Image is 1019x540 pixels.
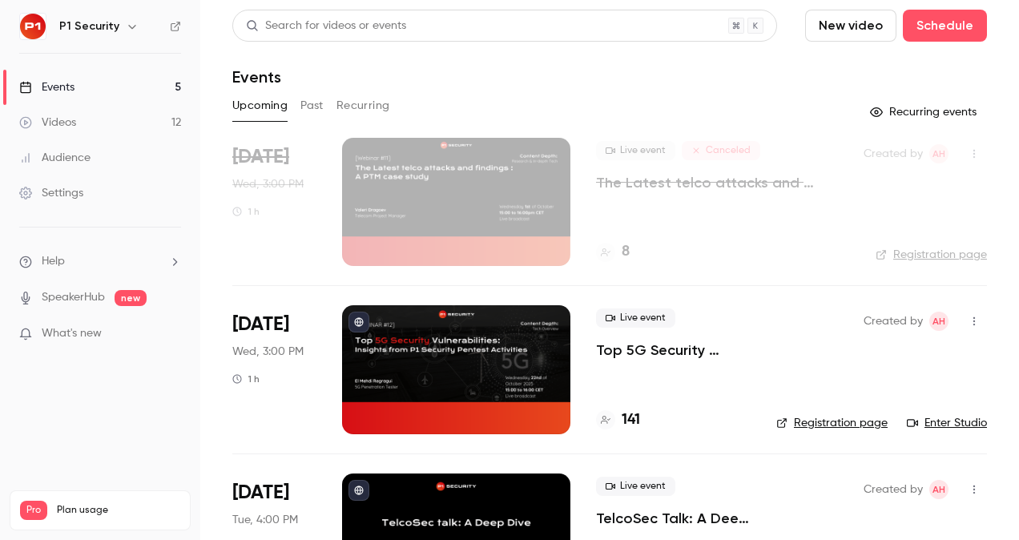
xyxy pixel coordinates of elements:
[596,341,751,360] a: Top 5G Security Vulnerabilities: Insights from P1 Security Pentest Activities
[300,93,324,119] button: Past
[929,144,949,163] span: Amine Hayad
[864,480,923,499] span: Created by
[622,241,630,263] h4: 8
[903,10,987,42] button: Schedule
[232,138,316,266] div: Oct 1 Wed, 3:00 PM (Europe/Paris)
[232,305,316,433] div: Oct 22 Wed, 3:00 PM (Europe/Paris)
[19,253,181,270] li: help-dropdown-opener
[682,141,760,160] span: Canceled
[232,344,304,360] span: Wed, 3:00 PM
[932,144,945,163] span: AH
[907,415,987,431] a: Enter Studio
[596,509,751,528] a: TelcoSec Talk: A Deep Dive
[19,150,91,166] div: Audience
[232,480,289,506] span: [DATE]
[232,373,260,385] div: 1 h
[59,18,119,34] h6: P1 Security
[42,289,105,306] a: SpeakerHub
[776,415,888,431] a: Registration page
[864,312,923,331] span: Created by
[596,477,675,496] span: Live event
[57,504,180,517] span: Plan usage
[20,501,47,520] span: Pro
[596,241,630,263] a: 8
[596,409,640,431] a: 141
[232,176,304,192] span: Wed, 3:00 PM
[929,312,949,331] span: Amine Hayad
[19,115,76,131] div: Videos
[805,10,896,42] button: New video
[20,14,46,39] img: P1 Security
[622,409,640,431] h4: 141
[232,67,281,87] h1: Events
[932,312,945,331] span: AH
[115,290,147,306] span: new
[232,312,289,337] span: [DATE]
[232,144,289,170] span: [DATE]
[932,480,945,499] span: AH
[246,18,406,34] div: Search for videos or events
[876,247,987,263] a: Registration page
[19,185,83,201] div: Settings
[232,512,298,528] span: Tue, 4:00 PM
[42,253,65,270] span: Help
[929,480,949,499] span: Amine Hayad
[336,93,390,119] button: Recurring
[42,325,102,342] span: What's new
[596,141,675,160] span: Live event
[232,93,288,119] button: Upcoming
[596,308,675,328] span: Live event
[19,79,75,95] div: Events
[863,99,987,125] button: Recurring events
[864,144,923,163] span: Created by
[596,173,838,192] a: The Latest telco attacks and findings : A PTM case study
[232,205,260,218] div: 1 h
[162,327,181,341] iframe: Noticeable Trigger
